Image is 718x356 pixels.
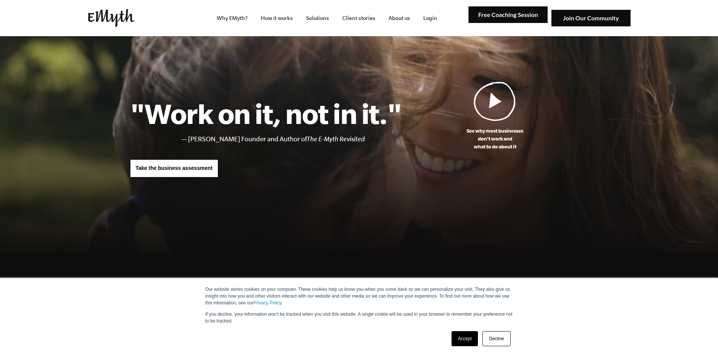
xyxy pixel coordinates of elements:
li: [PERSON_NAME] Founder and Author of [188,134,402,145]
img: EMyth [88,9,135,27]
img: Free Coaching Session [468,6,548,23]
a: See why most businessesdon't work andwhat to do about it [402,81,588,151]
a: Take the business assessment [130,159,218,177]
i: The E-Myth Revisited [307,135,365,143]
a: Privacy Policy [254,300,282,306]
a: Accept [452,331,478,346]
img: Join Our Community [551,10,631,27]
p: See why most businesses don't work and what to do about it [402,127,588,151]
img: Play Video [474,81,516,121]
span: Take the business assessment [136,165,213,171]
p: Our website stores cookies on your computer. These cookies help us know you when you come back so... [205,286,513,306]
h1: "Work on it, not in it." [130,97,402,130]
p: If you decline, your information won’t be tracked when you visit this website. A single cookie wi... [205,311,513,324]
a: Decline [482,331,510,346]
